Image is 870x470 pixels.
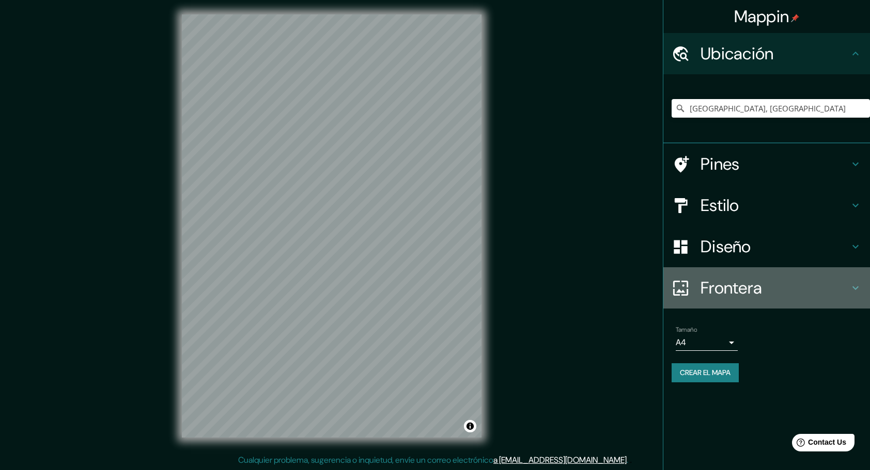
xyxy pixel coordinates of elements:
div: Ubicación [663,33,870,74]
input: Elige tu ciudad o área [672,99,870,118]
div: Pines [663,143,870,185]
label: Tamaño [676,326,697,334]
h4: Ubicación [701,43,849,64]
iframe: Help widget launcher [778,430,859,459]
button: Alternar atribución [464,420,476,432]
h4: Estilo [701,195,849,216]
h4: Diseño [701,236,849,257]
canvas: Mapa [182,14,481,437]
p: Cualquier problema, sugerencia o inquietud, envíe un correo electrónico . [238,454,628,466]
button: Crear el mapa [672,363,739,382]
h4: Frontera [701,278,849,298]
div: . [630,454,632,466]
h4: Pines [701,154,849,174]
a: a [EMAIL_ADDRESS][DOMAIN_NAME] [493,455,627,465]
img: pin-icon.png [791,14,799,22]
font: Crear el mapa [680,366,731,379]
div: . [628,454,630,466]
font: Mappin [734,6,789,27]
div: Estilo [663,185,870,226]
div: Diseño [663,226,870,267]
div: Frontera [663,267,870,309]
div: A4 [676,334,738,351]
